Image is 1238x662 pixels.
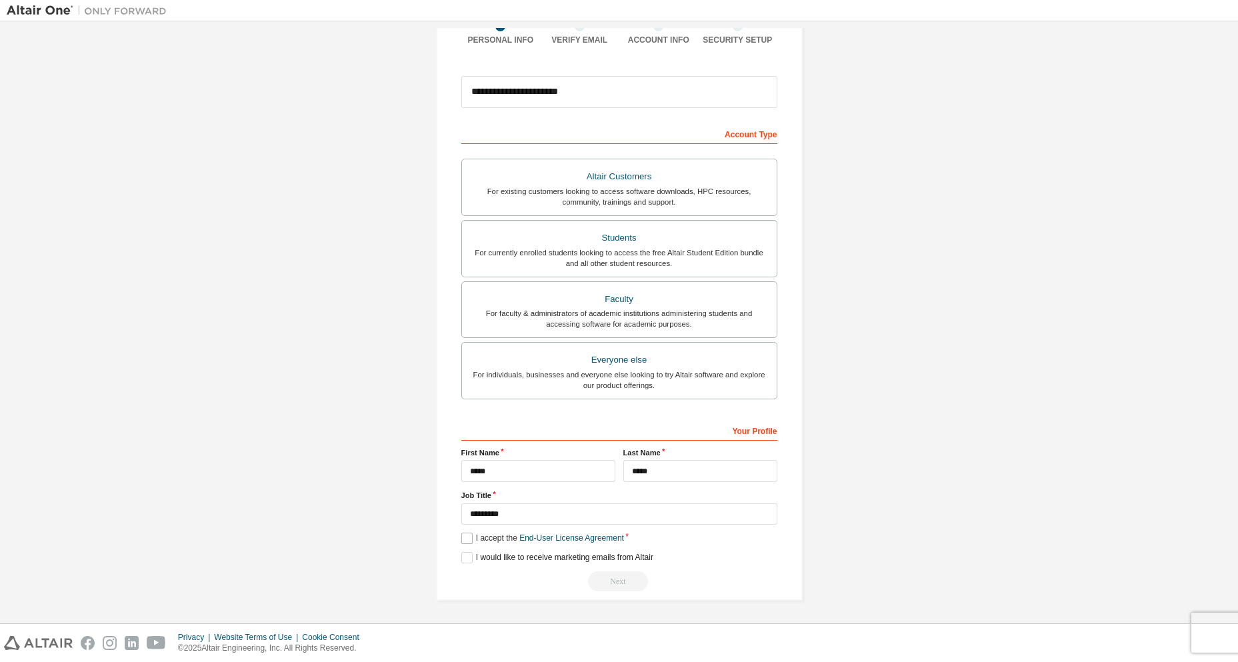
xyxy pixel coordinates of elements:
label: First Name [461,447,615,458]
div: Everyone else [470,351,769,369]
div: Personal Info [461,35,541,45]
div: Website Terms of Use [214,632,302,643]
label: Job Title [461,490,777,501]
img: altair_logo.svg [4,636,73,650]
img: facebook.svg [81,636,95,650]
p: © 2025 Altair Engineering, Inc. All Rights Reserved. [178,643,367,654]
label: I would like to receive marketing emails from Altair [461,552,653,563]
img: instagram.svg [103,636,117,650]
div: For currently enrolled students looking to access the free Altair Student Edition bundle and all ... [470,247,769,269]
div: Students [470,229,769,247]
img: youtube.svg [147,636,166,650]
div: Security Setup [698,35,777,45]
label: Last Name [623,447,777,458]
div: Privacy [178,632,214,643]
div: For individuals, businesses and everyone else looking to try Altair software and explore our prod... [470,369,769,391]
div: Verify Email [540,35,619,45]
div: Faculty [470,290,769,309]
div: For existing customers looking to access software downloads, HPC resources, community, trainings ... [470,186,769,207]
div: Account Type [461,123,777,144]
div: Account Info [619,35,699,45]
img: Altair One [7,4,173,17]
a: End-User License Agreement [519,533,624,543]
div: Your Profile [461,419,777,441]
div: Cookie Consent [302,632,367,643]
div: Read and acccept EULA to continue [461,571,777,591]
div: For faculty & administrators of academic institutions administering students and accessing softwa... [470,308,769,329]
label: I accept the [461,533,624,544]
img: linkedin.svg [125,636,139,650]
div: Altair Customers [470,167,769,186]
